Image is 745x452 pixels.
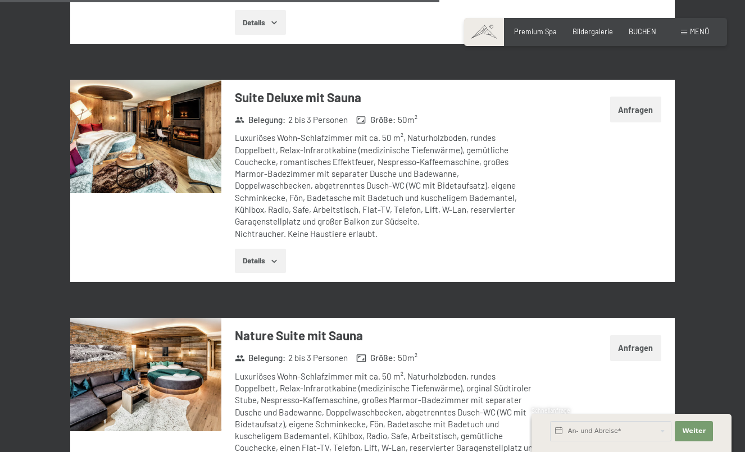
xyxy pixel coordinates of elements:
a: Bildergalerie [573,27,613,36]
span: 2 bis 3 Personen [288,352,348,364]
span: Weiter [682,427,706,436]
span: Menü [690,27,709,36]
button: Details [235,249,286,273]
div: Luxuriöses Wohn-Schlafzimmer mit ca. 50 m², Naturholzboden, rundes Doppelbett, Relax-Infrarotkabi... [235,132,539,240]
button: Anfragen [610,335,661,361]
a: Premium Spa [514,27,557,36]
strong: Größe : [356,114,396,126]
button: Details [235,10,286,35]
button: Weiter [675,421,713,441]
button: Anfragen [610,97,661,122]
h3: Suite Deluxe mit Sauna [235,89,539,106]
span: 50 m² [398,114,417,126]
h3: Nature Suite mit Sauna [235,327,539,344]
span: 50 m² [398,352,417,364]
img: mss_renderimg.php [70,80,221,193]
strong: Belegung : [235,352,286,364]
span: 2 bis 3 Personen [288,114,348,126]
strong: Größe : [356,352,396,364]
img: mss_renderimg.php [70,318,221,431]
span: Schnellanfrage [532,407,570,414]
a: BUCHEN [629,27,656,36]
strong: Belegung : [235,114,286,126]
